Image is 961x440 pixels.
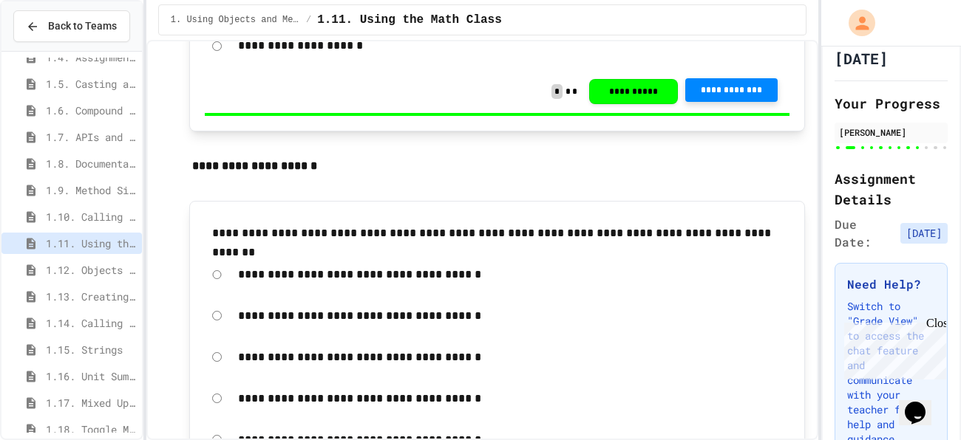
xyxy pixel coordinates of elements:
[835,168,948,210] h2: Assignment Details
[48,18,117,34] span: Back to Teams
[835,93,948,114] h2: Your Progress
[46,236,136,251] span: 1.11. Using the Math Class
[46,129,136,145] span: 1.7. APIs and Libraries
[833,6,879,40] div: My Account
[46,368,136,384] span: 1.16. Unit Summary 1a (1.1-1.6)
[46,156,136,171] span: 1.8. Documentation with Comments and Preconditions
[171,14,300,26] span: 1. Using Objects and Methods
[46,315,136,331] span: 1.14. Calling Instance Methods
[847,275,935,293] h3: Need Help?
[835,216,894,251] span: Due Date:
[46,103,136,118] span: 1.6. Compound Assignment Operators
[6,6,102,94] div: Chat with us now!Close
[839,126,943,139] div: [PERSON_NAME]
[46,49,136,65] span: 1.4. Assignment and Input
[46,289,136,304] span: 1.13. Creating and Initializing Objects: Constructors
[899,381,946,425] iframe: chat widget
[900,223,948,244] span: [DATE]
[46,342,136,357] span: 1.15. Strings
[46,209,136,224] span: 1.10. Calling Class Methods
[306,14,311,26] span: /
[838,317,946,379] iframe: chat widget
[46,76,136,92] span: 1.5. Casting and Ranges of Values
[317,11,502,29] span: 1.11. Using the Math Class
[46,395,136,410] span: 1.17. Mixed Up Code Practice 1.1-1.6
[46,422,136,437] span: 1.18. Toggle Mixed Up or Write Code Practice 1.1-1.6
[46,182,136,198] span: 1.9. Method Signatures
[46,262,136,278] span: 1.12. Objects - Instances of Classes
